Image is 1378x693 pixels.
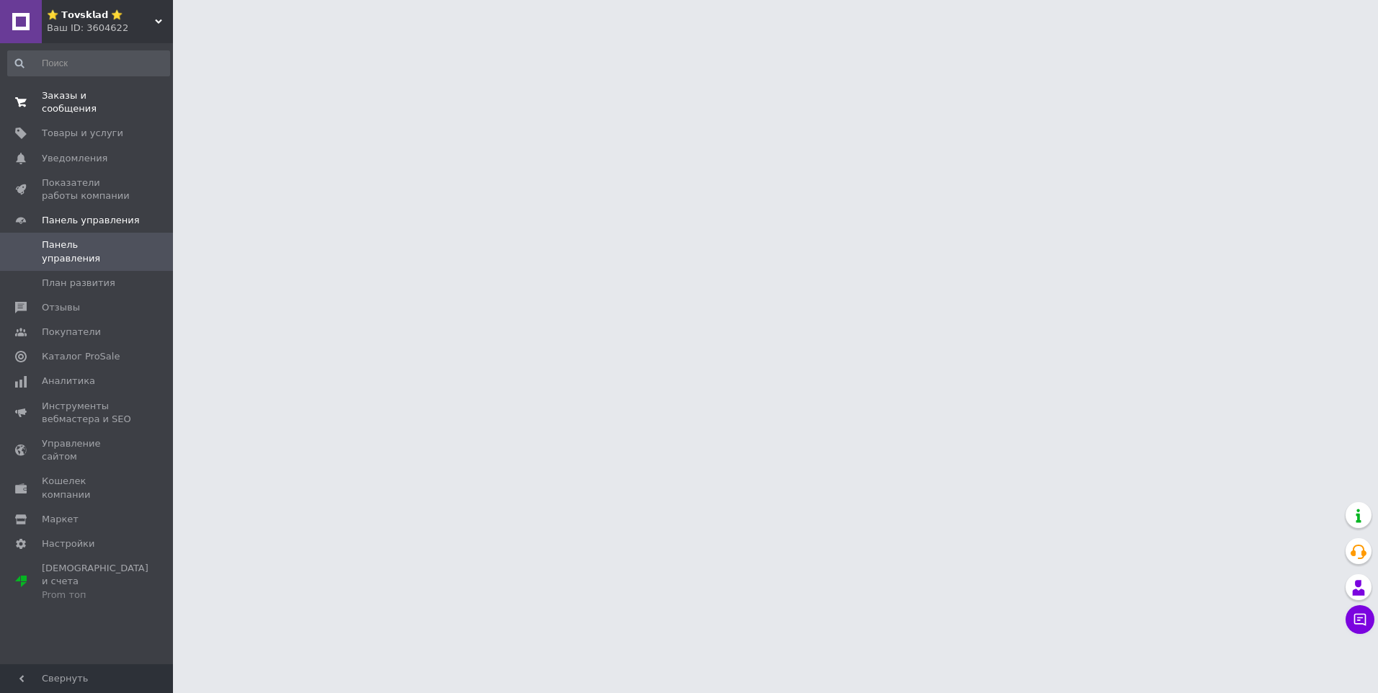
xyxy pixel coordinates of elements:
span: Уведомления [42,152,107,165]
button: Чат с покупателем [1346,605,1374,634]
span: Отзывы [42,301,80,314]
span: Панель управления [42,238,133,264]
span: Инструменты вебмастера и SEO [42,400,133,426]
span: Товары и услуги [42,127,123,140]
span: Покупатели [42,326,101,339]
div: Prom топ [42,589,148,602]
input: Поиск [7,50,170,76]
span: Аналитика [42,375,95,388]
span: [DEMOGRAPHIC_DATA] и счета [42,562,148,602]
span: Каталог ProSale [42,350,120,363]
span: План развития [42,277,115,290]
span: Маркет [42,513,79,526]
span: Показатели работы компании [42,176,133,202]
div: Ваш ID: 3604622 [47,22,173,35]
span: Управление сайтом [42,437,133,463]
span: Настройки [42,537,94,550]
span: ⭐ 𝗧𝗼𝘃𝘀𝗸𝗹𝗮𝗱 ⭐ [47,9,155,22]
span: Панель управления [42,214,140,227]
span: Заказы и сообщения [42,89,133,115]
span: Кошелек компании [42,475,133,501]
